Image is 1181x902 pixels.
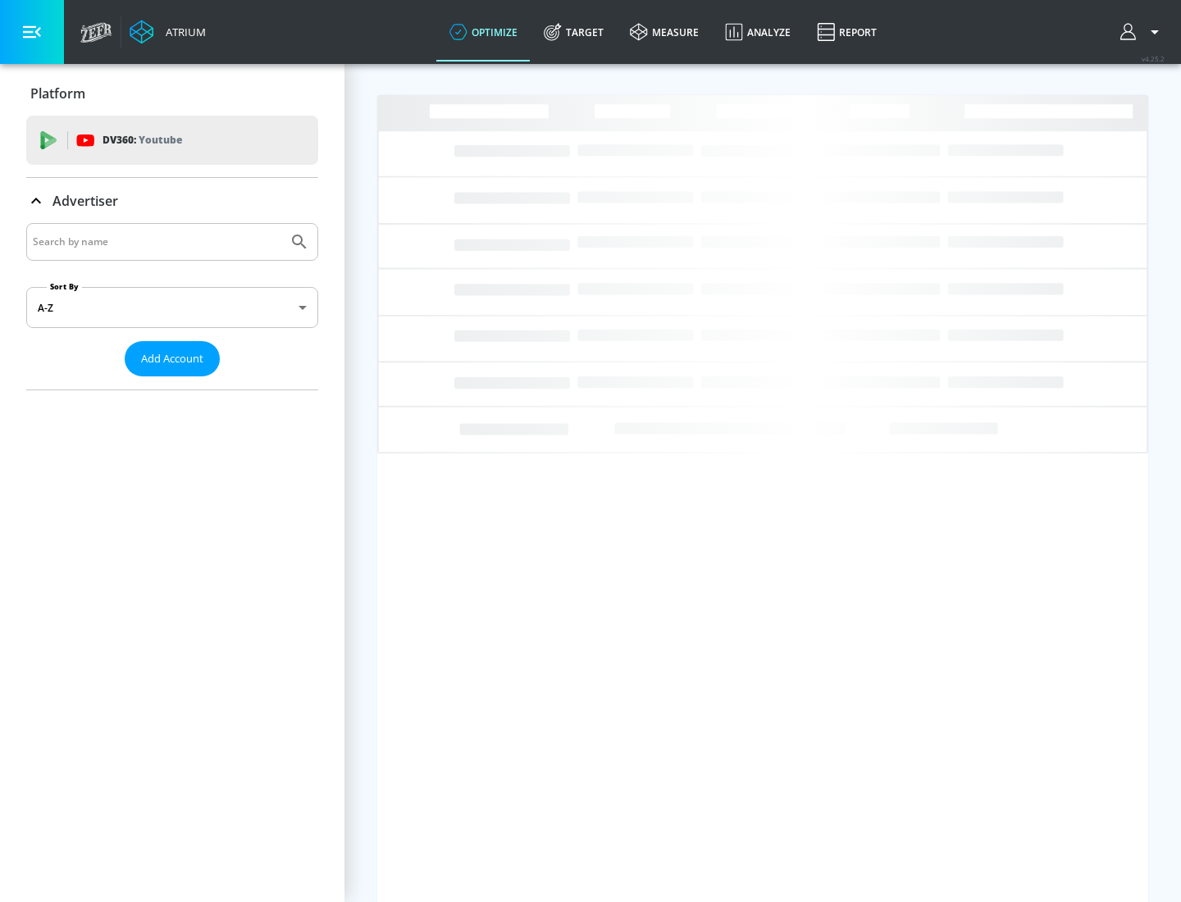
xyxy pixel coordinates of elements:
[26,116,318,165] div: DV360: Youtube
[804,2,890,61] a: Report
[103,131,182,149] p: DV360:
[26,223,318,389] div: Advertiser
[47,281,82,292] label: Sort By
[26,178,318,224] div: Advertiser
[1142,54,1165,63] span: v 4.25.2
[139,131,182,148] p: Youtube
[26,376,318,389] nav: list of Advertiser
[52,192,118,210] p: Advertiser
[33,231,281,253] input: Search by name
[125,341,220,376] button: Add Account
[141,349,203,368] span: Add Account
[26,71,318,116] div: Platform
[130,20,206,44] a: Atrium
[159,25,206,39] div: Atrium
[531,2,617,61] a: Target
[712,2,804,61] a: Analyze
[30,84,85,102] p: Platform
[26,287,318,328] div: A-Z
[617,2,712,61] a: measure
[436,2,531,61] a: optimize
